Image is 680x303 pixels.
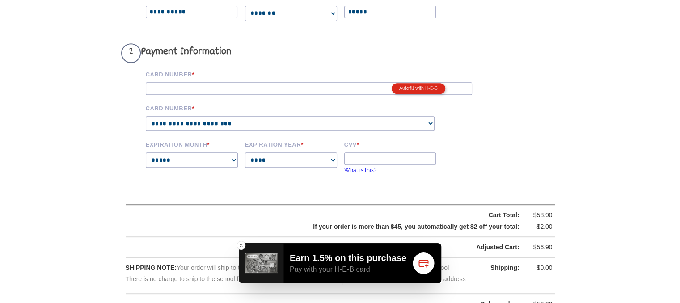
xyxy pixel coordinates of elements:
div: Cart Total: [148,210,520,221]
div: If your order is more than $45, you automatically get $2 off your total: [148,221,520,232]
a: What is this? [344,167,376,173]
span: SHIPPING NOTE: [126,264,177,271]
label: Card Number [146,104,450,112]
label: Expiration Year [245,140,338,148]
div: $0.00 [526,262,553,274]
div: Shipping: [475,262,520,274]
div: Adjusted Cart: [148,242,520,253]
label: Expiration Month [146,140,239,148]
div: $56.90 [526,242,553,253]
div: Your order will ship to the address of your choice for $7.00 There is no charge to ship to the sc... [126,262,343,285]
span: 2 [121,43,141,63]
div: $58.90 [526,210,553,221]
label: Card Number [146,70,450,78]
div: -$2.00 [526,221,553,232]
label: CVV [344,140,437,148]
h3: Payment Information [121,43,450,63]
